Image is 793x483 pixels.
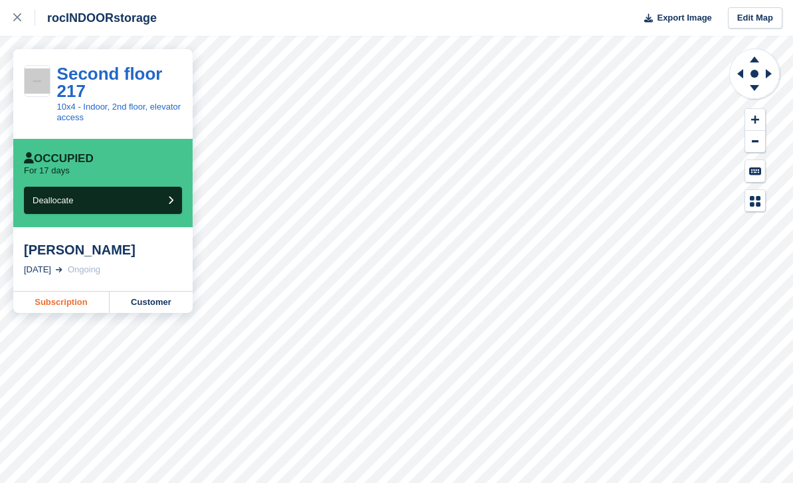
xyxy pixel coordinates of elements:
div: Ongoing [68,263,100,276]
img: arrow-right-light-icn-cde0832a797a2874e46488d9cf13f60e5c3a73dbe684e267c42b8395dfbc2abf.svg [56,267,62,272]
a: Customer [110,292,193,313]
button: Zoom Out [745,131,765,153]
span: Deallocate [33,195,73,205]
img: 256x256-placeholder-a091544baa16b46aadf0b611073c37e8ed6a367829ab441c3b0103e7cf8a5b1b.png [25,68,50,94]
button: Map Legend [745,190,765,212]
a: Second floor 217 [57,64,163,101]
a: 10x4 - Indoor, 2nd floor, elevator access [57,102,181,122]
div: Occupied [24,152,94,165]
a: Subscription [13,292,110,313]
div: [PERSON_NAME] [24,242,182,258]
div: rocINDOORstorage [35,10,157,26]
p: For 17 days [24,165,70,176]
div: [DATE] [24,263,51,276]
span: Export Image [657,11,711,25]
button: Zoom In [745,109,765,131]
a: Edit Map [728,7,782,29]
button: Keyboard Shortcuts [745,160,765,182]
button: Export Image [636,7,712,29]
button: Deallocate [24,187,182,214]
